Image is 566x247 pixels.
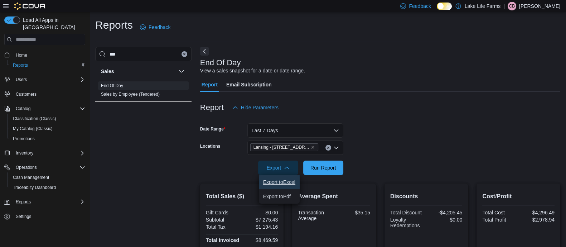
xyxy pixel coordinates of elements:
[101,91,160,97] span: Sales by Employee (Tendered)
[262,161,294,175] span: Export
[465,2,500,10] p: Lake Life Farms
[13,51,30,60] a: Home
[16,77,27,82] span: Users
[10,173,52,182] a: Cash Management
[200,126,226,132] label: Date Range
[16,52,27,58] span: Home
[10,61,85,70] span: Reports
[1,104,88,114] button: Catalog
[4,47,85,240] nav: Complex example
[200,143,221,149] label: Locations
[428,217,463,223] div: $0.00
[13,149,36,157] button: Inventory
[509,2,515,10] span: CB
[20,16,85,31] span: Load All Apps in [GEOGRAPHIC_DATA]
[13,212,85,221] span: Settings
[335,210,370,215] div: $35.15
[263,194,295,199] span: Export to Pdf
[16,199,31,205] span: Reports
[95,18,133,32] h1: Reports
[13,104,85,113] span: Catalog
[10,183,85,192] span: Traceabilty Dashboard
[258,161,298,175] button: Export
[298,210,333,221] div: Transaction Average
[333,145,339,151] button: Open list of options
[13,104,33,113] button: Catalog
[101,83,123,89] span: End Of Day
[10,183,59,192] a: Traceabilty Dashboard
[247,123,343,138] button: Last 7 Days
[16,214,31,219] span: Settings
[519,2,560,10] p: [PERSON_NAME]
[13,163,40,172] button: Operations
[7,60,88,70] button: Reports
[182,51,187,57] button: Clear input
[508,2,516,10] div: Christina Bell
[13,116,56,122] span: Classification (Classic)
[95,81,192,101] div: Sales
[482,217,517,223] div: Total Profit
[13,62,28,68] span: Reports
[250,143,318,151] span: Lansing - 2617 E Michigan Avenue
[13,136,35,142] span: Promotions
[7,134,88,144] button: Promotions
[7,114,88,124] button: Classification (Classic)
[177,67,186,76] button: Sales
[243,237,278,243] div: $8,469.59
[10,134,38,143] a: Promotions
[1,148,88,158] button: Inventory
[243,224,278,230] div: $1,194.16
[243,210,278,215] div: $0.00
[10,124,55,133] a: My Catalog (Classic)
[16,165,37,170] span: Operations
[13,185,56,190] span: Traceabilty Dashboard
[298,192,370,201] h2: Average Spent
[325,145,331,151] button: Clear input
[149,24,170,31] span: Feedback
[101,92,160,97] a: Sales by Employee (Tendered)
[200,103,224,112] h3: Report
[10,61,31,70] a: Reports
[13,198,34,206] button: Reports
[13,163,85,172] span: Operations
[1,89,88,99] button: Customers
[13,90,39,99] a: Customers
[10,114,85,123] span: Classification (Classic)
[1,49,88,60] button: Home
[1,211,88,222] button: Settings
[520,210,555,215] div: $4,296.49
[16,150,33,156] span: Inventory
[259,175,300,189] button: Export toExcel
[13,50,85,59] span: Home
[259,189,300,204] button: Export toPdf
[311,145,315,149] button: Remove Lansing - 2617 E Michigan Avenue from selection in this group
[137,20,173,34] a: Feedback
[13,149,85,157] span: Inventory
[253,144,309,151] span: Lansing - [STREET_ADDRESS][US_STATE]
[1,162,88,172] button: Operations
[16,106,30,111] span: Catalog
[101,68,114,75] h3: Sales
[206,192,278,201] h2: Total Sales ($)
[7,172,88,182] button: Cash Management
[409,3,431,10] span: Feedback
[13,75,30,84] button: Users
[200,47,209,56] button: Next
[10,124,85,133] span: My Catalog (Classic)
[202,77,218,92] span: Report
[7,124,88,134] button: My Catalog (Classic)
[482,210,517,215] div: Total Cost
[482,192,555,201] h2: Cost/Profit
[13,212,34,221] a: Settings
[13,198,85,206] span: Reports
[206,210,241,215] div: Gift Cards
[520,217,555,223] div: $2,978.94
[10,114,59,123] a: Classification (Classic)
[206,217,241,223] div: Subtotal
[241,104,279,111] span: Hide Parameters
[390,192,463,201] h2: Discounts
[1,197,88,207] button: Reports
[7,182,88,193] button: Traceabilty Dashboard
[200,58,241,67] h3: End Of Day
